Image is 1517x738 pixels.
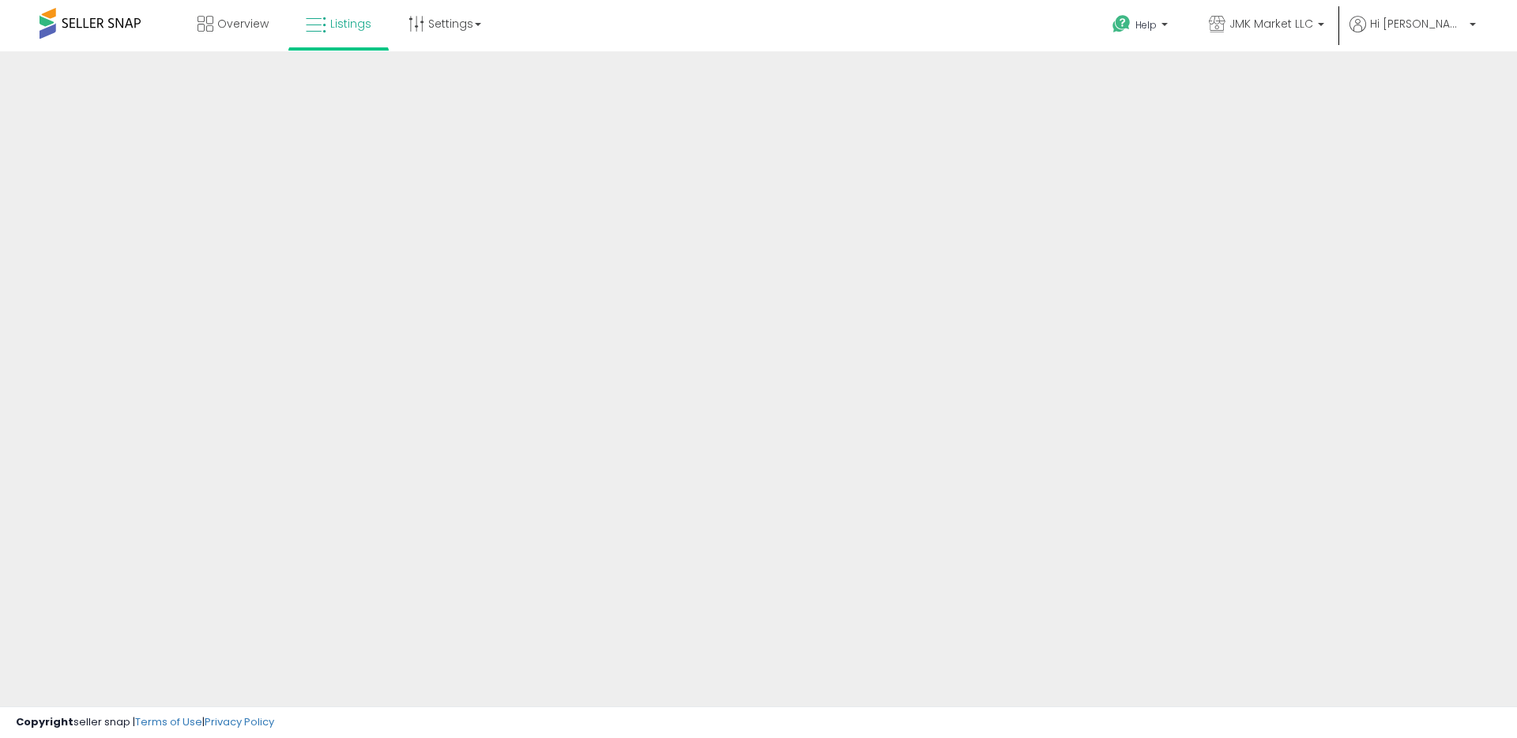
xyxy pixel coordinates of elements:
[1370,16,1465,32] span: Hi [PERSON_NAME]
[1112,14,1131,34] i: Get Help
[1229,16,1313,32] span: JMK Market LLC
[217,16,269,32] span: Overview
[330,16,371,32] span: Listings
[1135,18,1157,32] span: Help
[1349,16,1476,51] a: Hi [PERSON_NAME]
[1100,2,1184,51] a: Help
